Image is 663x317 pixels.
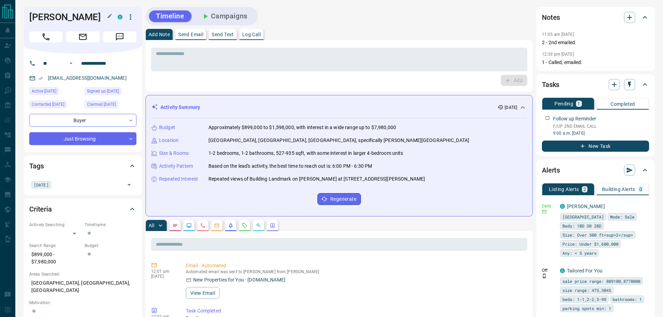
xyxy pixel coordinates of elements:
[542,9,649,26] div: Notes
[29,249,81,268] p: $899,000 - $7,980,000
[562,278,640,285] span: sale price range: 809100,8778000
[577,101,580,106] p: 1
[208,124,396,131] p: Approximately $899,000 to $1,598,000, with interest in a wide range up to $7,980,000
[85,87,136,97] div: Fri Sep 12 2025
[159,137,179,144] p: Location
[613,296,642,303] span: bathrooms: 1
[208,137,469,144] p: [GEOGRAPHIC_DATA], [GEOGRAPHIC_DATA], [GEOGRAPHIC_DATA], specifically [PERSON_NAME][GEOGRAPHIC_DATA]
[172,223,178,228] svg: Notes
[34,181,49,188] span: [DATE]
[542,32,574,37] p: 11:05 am [DATE]
[560,268,565,273] div: condos.ca
[542,12,560,23] h2: Notes
[256,223,261,228] svg: Opportunities
[186,223,192,228] svg: Lead Browsing Activity
[194,10,254,22] button: Campaigns
[542,165,560,176] h2: Alerts
[542,274,547,278] svg: Push Notification Only
[124,180,134,190] button: Open
[610,102,635,106] p: Completed
[29,11,107,23] h1: [PERSON_NAME]
[602,187,635,192] p: Building Alerts
[29,87,81,97] div: Fri Sep 12 2025
[193,276,285,284] p: New Properties for You · [DOMAIN_NAME]
[29,158,136,174] div: Tags
[159,163,193,170] p: Activity Pattern
[567,268,602,274] a: Tailored For You
[567,204,605,209] a: [PERSON_NAME]
[317,193,361,205] button: Regenerate
[159,175,198,183] p: Repeated Interest
[32,101,64,108] span: Contacted [DATE]
[562,222,601,229] span: Beds: 1BD OR 2BD
[228,223,234,228] svg: Listing Alerts
[29,160,44,172] h2: Tags
[29,101,81,110] div: Sat Sep 13 2025
[149,223,154,228] p: All
[562,249,597,256] span: Any: < 5 years
[178,32,203,37] p: Send Email
[32,88,56,95] span: Active [DATE]
[85,101,136,110] div: Sat Sep 13 2025
[542,267,556,274] p: Off
[160,104,200,111] p: Activity Summary
[151,101,527,114] div: Activity Summary[DATE]
[186,307,524,315] p: Task Completed
[29,114,136,127] div: Buyer
[560,204,565,209] div: condos.ca
[29,300,136,306] p: Motivation:
[29,222,81,228] p: Actively Searching:
[542,79,559,90] h2: Tasks
[85,222,136,228] p: Timeframe:
[270,223,275,228] svg: Agent Actions
[542,209,547,214] svg: Email
[562,231,633,238] span: Size: Over 500 ft<sup>2</sup>
[151,274,175,279] p: [DATE]
[562,296,606,303] span: beds: 1-1,2-2,3-99
[200,223,206,228] svg: Calls
[562,213,604,220] span: [GEOGRAPHIC_DATA]
[149,10,191,22] button: Timeline
[562,305,611,312] span: parking spots min: 1
[583,187,586,192] p: 2
[103,31,136,42] span: Message
[29,243,81,249] p: Search Range:
[29,31,63,42] span: Call
[505,104,517,111] p: [DATE]
[67,59,75,68] button: Open
[242,223,247,228] svg: Requests
[186,269,524,274] p: Automated email was sent to [PERSON_NAME] from [PERSON_NAME]
[48,75,127,81] a: [EMAIL_ADDRESS][DOMAIN_NAME]
[151,269,175,274] p: 12:01 pm
[208,175,425,183] p: Repeated views of Building Landmark on [PERSON_NAME] at [STREET_ADDRESS][PERSON_NAME]
[553,115,596,122] p: Follow up Reminder
[87,101,116,108] span: Claimed [DATE]
[87,88,119,95] span: Signed up [DATE]
[29,271,136,277] p: Areas Searched:
[553,123,649,129] p: F/UP 2ND EMAIL CALL
[208,163,372,170] p: Based on the lead's activity, the best time to reach out is: 6:00 PM - 6:30 PM
[553,130,649,136] p: 9:00 a.m. [DATE]
[118,15,123,19] div: condos.ca
[554,101,573,106] p: Pending
[29,277,136,296] p: [GEOGRAPHIC_DATA], [GEOGRAPHIC_DATA], [GEOGRAPHIC_DATA]
[29,204,52,215] h2: Criteria
[562,240,618,247] span: Price: Under $1,600,000
[542,162,649,179] div: Alerts
[29,201,136,217] div: Criteria
[542,52,574,57] p: 12:33 pm [DATE]
[549,187,579,192] p: Listing Alerts
[214,223,220,228] svg: Emails
[159,124,175,131] p: Budget
[29,132,136,145] div: Just Browsing
[542,203,556,209] p: Daily
[562,287,611,294] span: size range: 475,3045
[85,243,136,249] p: Budget:
[159,150,189,157] p: Size & Rooms
[242,32,261,37] p: Log Call
[208,150,403,157] p: 1-2 bedrooms, 1-2 bathrooms, 527-935 sqft, with some interest in larger 4-bedroom units
[186,287,220,299] button: View Email
[38,76,43,81] svg: Email Verified
[542,39,649,46] p: 2 - 2nd emailed.
[66,31,100,42] span: Email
